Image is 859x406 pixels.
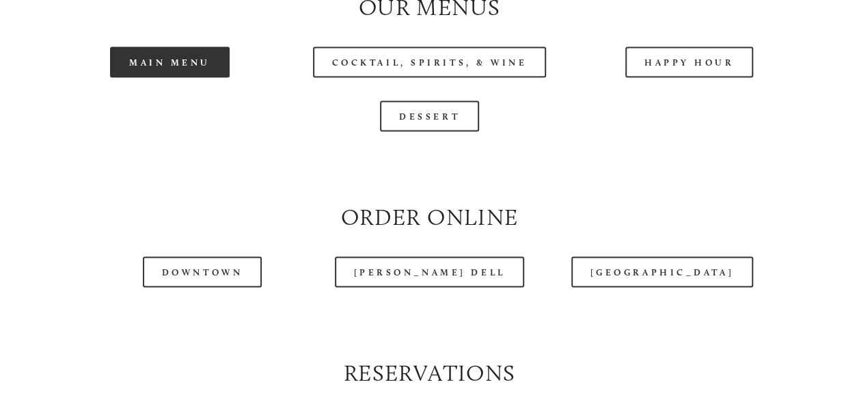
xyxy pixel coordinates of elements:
[51,202,807,234] h2: Order Online
[143,257,262,288] a: Downtown
[380,101,479,132] a: Dessert
[571,257,753,288] a: [GEOGRAPHIC_DATA]
[51,357,807,390] h2: Reservations
[335,257,525,288] a: [PERSON_NAME] Dell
